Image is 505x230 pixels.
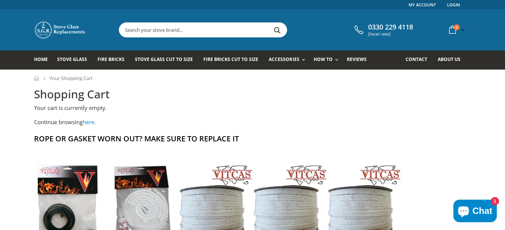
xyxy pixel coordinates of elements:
[34,104,471,112] p: Your cart is currently empty.
[203,56,258,62] span: Fire Bricks Cut To Size
[203,50,264,70] a: Fire Bricks Cut To Size
[269,50,308,70] a: Accessories
[98,50,130,70] a: Fire Bricks
[454,24,460,30] span: 0
[314,50,342,70] a: How To
[119,23,370,37] input: Search your stove brand...
[438,56,461,62] span: About us
[57,56,87,62] span: Stove Glass
[314,56,333,62] span: How To
[34,76,40,81] a: Home
[34,134,471,144] h2: Rope Or Gasket Worn Out? Make Sure To Replace It
[451,200,499,224] inbox-online-store-chat: Shopify online store chat
[368,31,413,37] span: (local rate)
[34,118,471,126] p: Continue browsing .
[57,50,93,70] a: Stove Glass
[34,21,86,39] img: Stove Glass Replacement
[135,50,198,70] a: Stove Glass Cut To Size
[98,56,124,62] span: Fire Bricks
[347,50,372,70] a: Reviews
[34,87,471,102] h2: Shopping Cart
[34,56,48,62] span: Home
[347,56,367,62] span: Reviews
[438,50,466,70] a: About us
[352,23,413,37] a: 0330 229 4118 (local rate)
[406,50,433,70] a: Contact
[49,75,93,82] span: Your Shopping Cart
[368,23,413,31] span: 0330 229 4118
[269,56,299,62] span: Accessories
[446,22,466,37] a: 0
[83,118,94,126] a: here
[135,56,193,62] span: Stove Glass Cut To Size
[34,50,53,70] a: Home
[406,56,427,62] span: Contact
[269,23,286,37] button: Search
